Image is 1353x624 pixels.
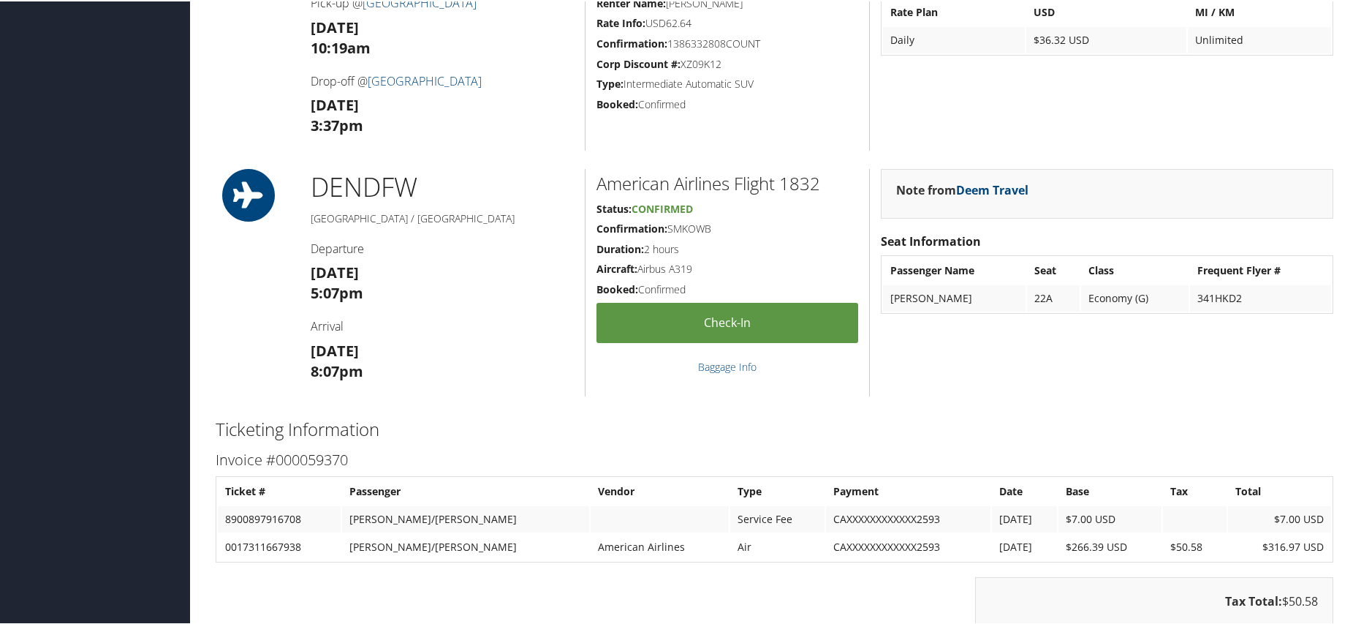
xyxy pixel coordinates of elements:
strong: Aircraft: [596,260,637,274]
td: [PERSON_NAME]/[PERSON_NAME] [342,505,589,531]
a: [GEOGRAPHIC_DATA] [368,72,482,88]
a: Deem Travel [956,181,1028,197]
td: $266.39 USD [1058,533,1161,559]
td: Daily [883,26,1025,52]
strong: 10:19am [311,37,371,56]
strong: Tax Total: [1225,592,1282,608]
strong: Duration: [596,241,644,255]
strong: Booked: [596,281,638,295]
th: Date [992,477,1056,503]
strong: Status: [596,200,632,214]
th: Type [730,477,825,503]
h5: USD62.64 [596,15,859,29]
td: $316.97 USD [1228,533,1331,559]
th: Seat [1027,256,1080,282]
td: [DATE] [992,505,1056,531]
div: $50.58 [975,576,1333,624]
strong: [DATE] [311,339,359,359]
th: Class [1081,256,1189,282]
td: Service Fee [730,505,825,531]
td: [PERSON_NAME] [883,284,1026,310]
td: Air [730,533,825,559]
th: Payment [826,477,990,503]
strong: Rate Info: [596,15,645,29]
th: Total [1228,477,1331,503]
strong: [DATE] [311,16,359,36]
td: Unlimited [1188,26,1331,52]
strong: Type: [596,75,624,89]
h4: Arrival [311,317,574,333]
td: $7.00 USD [1058,505,1161,531]
td: $7.00 USD [1228,505,1331,531]
h5: 2 hours [596,241,859,255]
th: Passenger Name [883,256,1026,282]
strong: Confirmation: [596,35,667,49]
h5: SMKOWB [596,220,859,235]
h5: XZ09K12 [596,56,859,70]
td: 8900897916708 [218,505,341,531]
strong: Seat Information [881,232,981,248]
td: CAXXXXXXXXXXXX2593 [826,533,990,559]
td: [PERSON_NAME]/[PERSON_NAME] [342,533,589,559]
h1: DEN DFW [311,168,574,204]
h4: Departure [311,239,574,255]
td: [DATE] [992,533,1056,559]
strong: 8:07pm [311,360,363,380]
td: $50.58 [1163,533,1227,559]
span: Confirmed [632,200,693,214]
h2: Ticketing Information [216,416,1333,440]
h3: Invoice #000059370 [216,448,1333,469]
th: Passenger [342,477,589,503]
th: Tax [1163,477,1227,503]
td: 341HKD2 [1190,284,1331,310]
h5: 1386332808COUNT [596,35,859,50]
h2: American Airlines Flight 1832 [596,170,859,195]
strong: Corp Discount #: [596,56,681,69]
h5: Confirmed [596,96,859,110]
strong: [DATE] [311,94,359,113]
strong: Booked: [596,96,638,110]
strong: 5:07pm [311,282,363,301]
strong: Note from [896,181,1028,197]
td: Economy (G) [1081,284,1189,310]
a: Check-in [596,301,859,342]
th: Ticket # [218,477,341,503]
h5: Confirmed [596,281,859,296]
h4: Drop-off @ [311,72,574,88]
strong: 3:37pm [311,114,363,134]
td: 22A [1027,284,1080,310]
a: Baggage Info [698,358,757,372]
th: Base [1058,477,1161,503]
td: 0017311667938 [218,533,341,559]
td: American Airlines [591,533,729,559]
strong: [DATE] [311,261,359,281]
td: $36.32 USD [1026,26,1186,52]
strong: Confirmation: [596,220,667,234]
h5: Airbus A319 [596,260,859,275]
td: CAXXXXXXXXXXXX2593 [826,505,990,531]
h5: [GEOGRAPHIC_DATA] / [GEOGRAPHIC_DATA] [311,210,574,225]
th: Frequent Flyer # [1190,256,1331,282]
th: Vendor [591,477,729,503]
h5: Intermediate Automatic SUV [596,75,859,90]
